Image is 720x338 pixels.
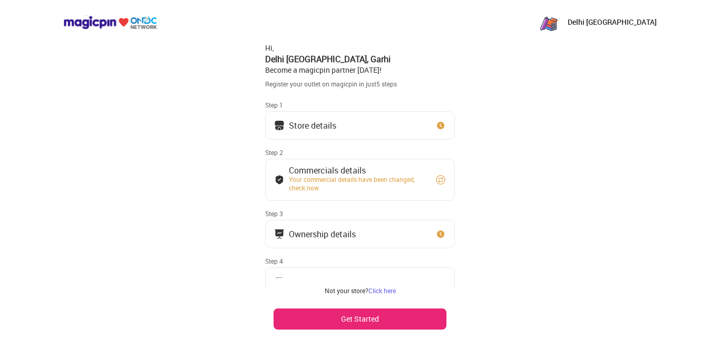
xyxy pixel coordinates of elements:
[265,257,455,265] div: Step 4
[265,80,455,89] div: Register your outlet on magicpin in just 5 steps
[265,43,455,75] div: Hi, Become a magicpin partner [DATE]!
[538,12,559,33] img: _2br-RkfgTRnykd0UVQyGvH0sbPHuQGZScrxQdQmzPvuFt0-9dB0QlPjWpEl_AjxNKKg2CFE1qv2Sh5LL7NqJrvLJpSa
[368,286,396,295] a: Click here
[274,175,285,185] img: bank_details_tick.fdc3558c.svg
[265,220,455,248] button: Ownership details
[289,168,426,173] div: Commercials details
[274,308,446,330] button: Get Started
[325,286,368,295] span: Not your store?
[265,159,455,201] button: Commercials detailsYour commercial details have been changed, check now
[265,101,455,109] div: Step 1
[289,123,336,128] div: Store details
[435,120,446,131] img: clock_icon_new.67dbf243.svg
[289,175,426,192] div: Your commercial details have been changed, check now
[274,229,285,239] img: commercials_icon.983f7837.svg
[274,120,285,131] img: storeIcon.9b1f7264.svg
[274,276,285,287] img: ownership_icon.37569ceb.svg
[63,15,157,30] img: ondc-logo-new-small.8a59708e.svg
[435,276,446,287] img: clock_icon_new.67dbf243.svg
[289,231,356,237] div: Ownership details
[568,17,657,27] p: Delhi [GEOGRAPHIC_DATA]
[435,229,446,239] img: clock_icon_new.67dbf243.svg
[265,209,455,218] div: Step 3
[435,175,446,185] img: refresh_circle.10b5a287.svg
[265,111,455,140] button: Store details
[265,148,455,157] div: Step 2
[265,267,455,296] button: Bank Details
[265,53,455,65] div: Delhi [GEOGRAPHIC_DATA] , Garhi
